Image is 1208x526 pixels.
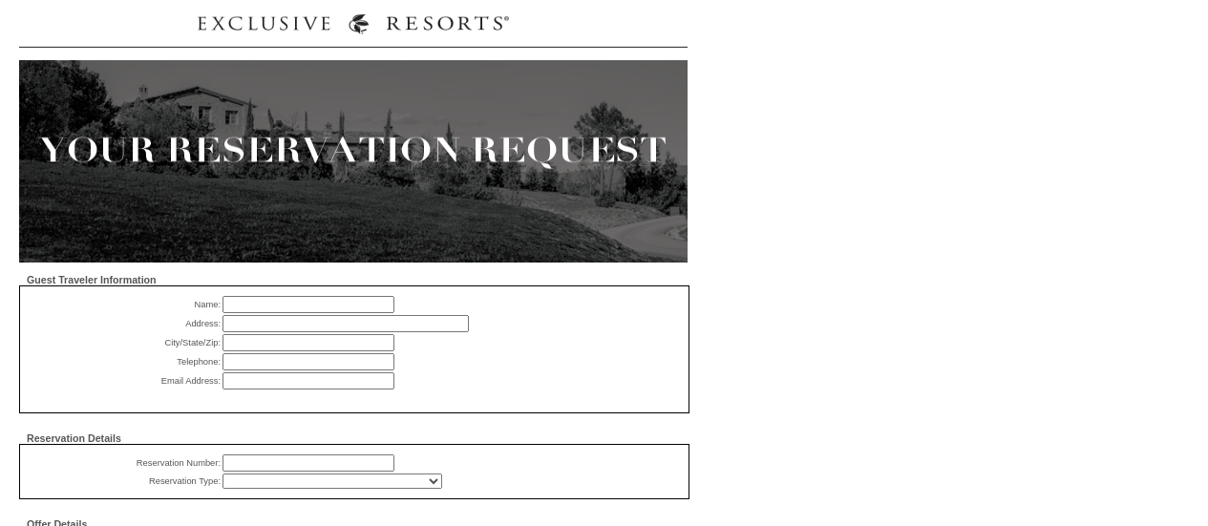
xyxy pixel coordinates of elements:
td: Address: [30,315,221,332]
td: Telephone: [30,353,221,370]
td: Name: [30,296,221,313]
td: Reservation Type: [30,473,221,489]
td: Email Address: [30,372,221,389]
span: Guest Traveler Information [27,274,157,285]
span: Reservation Details [27,432,121,444]
td: City/State/Zip: [30,334,221,351]
td: Reservation Number: [30,454,221,472]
